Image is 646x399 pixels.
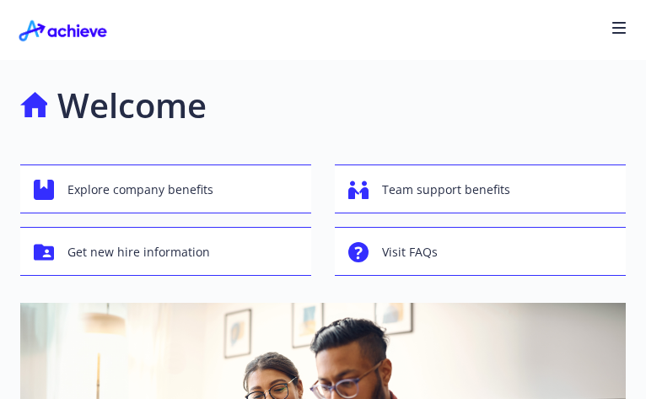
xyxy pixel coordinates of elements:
button: Explore company benefits [20,164,311,213]
span: Get new hire information [67,236,210,268]
span: Visit FAQs [382,236,438,268]
button: Get new hire information [20,227,311,276]
button: Visit FAQs [335,227,626,276]
span: Team support benefits [382,174,510,206]
span: Explore company benefits [67,174,213,206]
button: Team support benefits [335,164,626,213]
h1: Welcome [57,80,207,131]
